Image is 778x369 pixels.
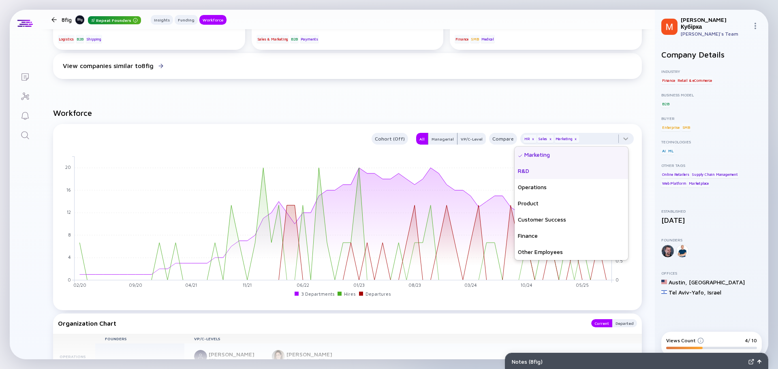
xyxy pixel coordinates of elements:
[661,179,687,188] div: Web Platform
[661,279,667,285] img: United States Flag
[53,108,642,117] h2: Workforce
[669,279,687,286] div: Austin ,
[62,15,141,25] div: 8fig
[67,209,71,215] tspan: 12
[661,216,762,224] div: [DATE]
[661,92,762,97] div: Business Model
[591,319,612,327] button: Current
[66,187,71,192] tspan: 16
[691,170,738,178] div: Supply Chain Management
[555,135,579,143] div: Marketing
[661,69,762,74] div: Industry
[681,31,749,37] div: [PERSON_NAME]'s Team
[73,282,86,288] tspan: 02/20
[682,123,691,131] div: SMB
[681,16,749,30] div: [PERSON_NAME] Кубірка
[457,133,486,145] button: VP/C-Level
[68,232,71,237] tspan: 8
[58,319,583,327] div: Organization Chart
[10,86,40,105] a: Investor Map
[757,360,761,364] img: Open Notes
[515,211,628,228] div: Customer Success
[707,289,721,296] div: Israel
[661,147,667,155] div: AI
[515,163,628,179] div: R&D
[489,133,517,145] button: Compare
[185,282,197,288] tspan: 04/21
[372,134,408,143] div: Cohort (Off)
[745,337,757,343] div: 4/ 10
[661,237,762,242] div: Founders
[521,282,532,288] tspan: 10/24
[372,133,408,145] button: Cohort (Off)
[76,35,84,43] div: B2B
[515,228,628,244] div: Finance
[661,170,690,178] div: Online Retailers
[455,35,469,43] div: Finance
[661,123,680,131] div: Enterprise
[129,282,142,288] tspan: 09/20
[616,258,623,263] tspan: 0.5
[88,16,141,24] div: Repeat Founders
[175,16,198,24] div: Funding
[85,35,102,43] div: Shipping
[661,100,670,108] div: B2B
[481,35,495,43] div: Medical
[576,282,589,288] tspan: 05/25
[63,62,154,69] div: View companies similar to 8fig
[68,254,71,260] tspan: 4
[408,282,421,288] tspan: 08/23
[256,35,289,43] div: Sales & Marketing
[10,105,40,125] a: Reminders
[151,15,173,25] button: Insights
[667,147,674,155] div: ML
[661,76,676,84] div: Finance
[470,35,479,43] div: SMB
[666,337,704,343] div: Views Count
[518,154,523,158] img: Selected
[428,133,457,145] button: Managerial
[748,359,754,365] img: Expand Notes
[688,179,710,188] div: Marketplace
[151,16,173,24] div: Insights
[68,277,71,282] tspan: 0
[199,15,227,25] button: Workforce
[515,195,628,211] div: Product
[573,137,578,141] div: x
[661,163,762,168] div: Other Tags
[531,137,536,141] div: x
[199,16,227,24] div: Workforce
[65,164,71,170] tspan: 20
[243,282,252,288] tspan: 11/21
[300,35,319,43] div: Payments
[515,147,628,163] div: Marketing
[457,135,486,143] div: VP/C-Level
[661,209,762,213] div: Established
[297,282,309,288] tspan: 06/22
[669,289,706,296] div: Tel Aviv-Yafo ,
[416,133,428,145] button: All
[661,271,762,275] div: Offices
[515,244,628,260] div: Other Employees
[612,319,637,327] button: Departed
[416,135,428,143] div: All
[752,23,759,29] img: Menu
[661,116,762,121] div: Buyer
[616,277,619,282] tspan: 0
[515,179,628,195] div: Operations
[58,35,75,43] div: Logistics
[290,35,299,43] div: B2B
[512,358,745,365] div: Notes ( 8fig )
[464,282,477,288] tspan: 03/24
[689,279,745,286] div: [GEOGRAPHIC_DATA]
[661,289,667,295] img: Israel Flag
[428,135,457,143] div: Managerial
[548,137,553,141] div: x
[661,139,762,144] div: Technologies
[661,19,678,35] img: Микола Profile Picture
[489,134,517,143] div: Compare
[10,125,40,144] a: Search
[353,282,365,288] tspan: 01/23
